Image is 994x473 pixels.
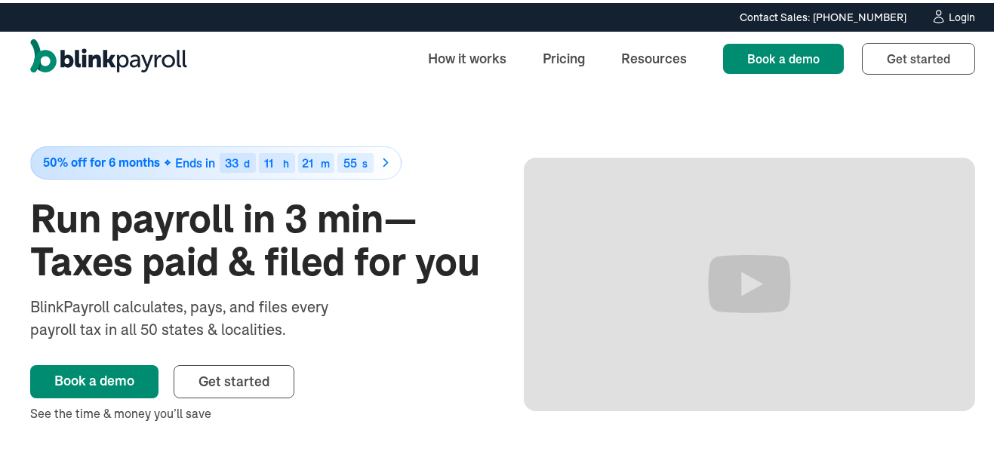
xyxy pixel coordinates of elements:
div: See the time & money you’ll save [30,401,482,419]
a: Pricing [531,39,597,72]
div: Login [949,9,975,20]
div: BlinkPayroll calculates, pays, and files every payroll tax in all 50 states & localities. [30,293,368,338]
iframe: Run Payroll in 3 min with BlinkPayroll [524,155,975,408]
span: 21 [303,152,314,167]
span: Get started [887,48,950,63]
a: Get started [862,40,975,72]
a: 50% off for 6 monthsEnds in33d11h21m55s [30,143,482,177]
span: 55 [343,152,357,167]
a: Book a demo [723,41,844,71]
span: 11 [265,152,274,167]
a: Login [931,6,975,23]
div: m [322,155,331,166]
span: Get started [198,370,269,387]
h1: Run payroll in 3 min—Taxes paid & filed for you [30,195,482,281]
a: Resources [609,39,699,72]
span: 50% off for 6 months [43,153,160,166]
a: Book a demo [30,362,158,395]
div: Contact Sales: [PHONE_NUMBER] [740,7,906,23]
span: 33 [226,152,239,167]
span: Book a demo [747,48,820,63]
span: Ends in [175,152,215,167]
div: d [245,155,251,166]
div: s [362,155,368,166]
a: How it works [416,39,519,72]
div: h [284,155,290,166]
a: home [30,36,187,75]
a: Get started [174,362,294,395]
